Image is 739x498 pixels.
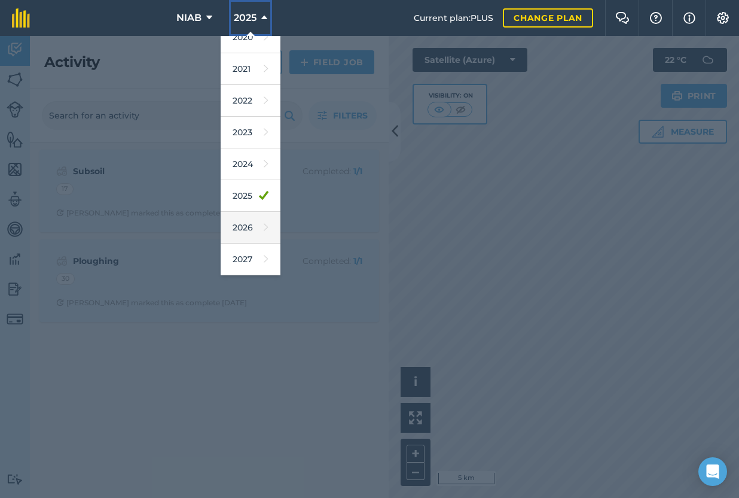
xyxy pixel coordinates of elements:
[221,22,280,53] a: 2020
[414,11,493,25] span: Current plan : PLUS
[221,117,280,148] a: 2023
[698,457,727,486] div: Open Intercom Messenger
[221,148,280,180] a: 2024
[683,11,695,25] img: svg+xml;base64,PHN2ZyB4bWxucz0iaHR0cDovL3d3dy53My5vcmcvMjAwMC9zdmciIHdpZHRoPSIxNyIgaGVpZ2h0PSIxNy...
[12,8,30,28] img: fieldmargin Logo
[234,11,256,25] span: 2025
[503,8,593,28] a: Change plan
[221,180,280,212] a: 2025
[176,11,201,25] span: NIAB
[221,85,280,117] a: 2022
[221,212,280,244] a: 2026
[615,12,630,24] img: Two speech bubbles overlapping with the left bubble in the forefront
[649,12,663,24] img: A question mark icon
[716,12,730,24] img: A cog icon
[221,244,280,275] a: 2027
[221,53,280,85] a: 2021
